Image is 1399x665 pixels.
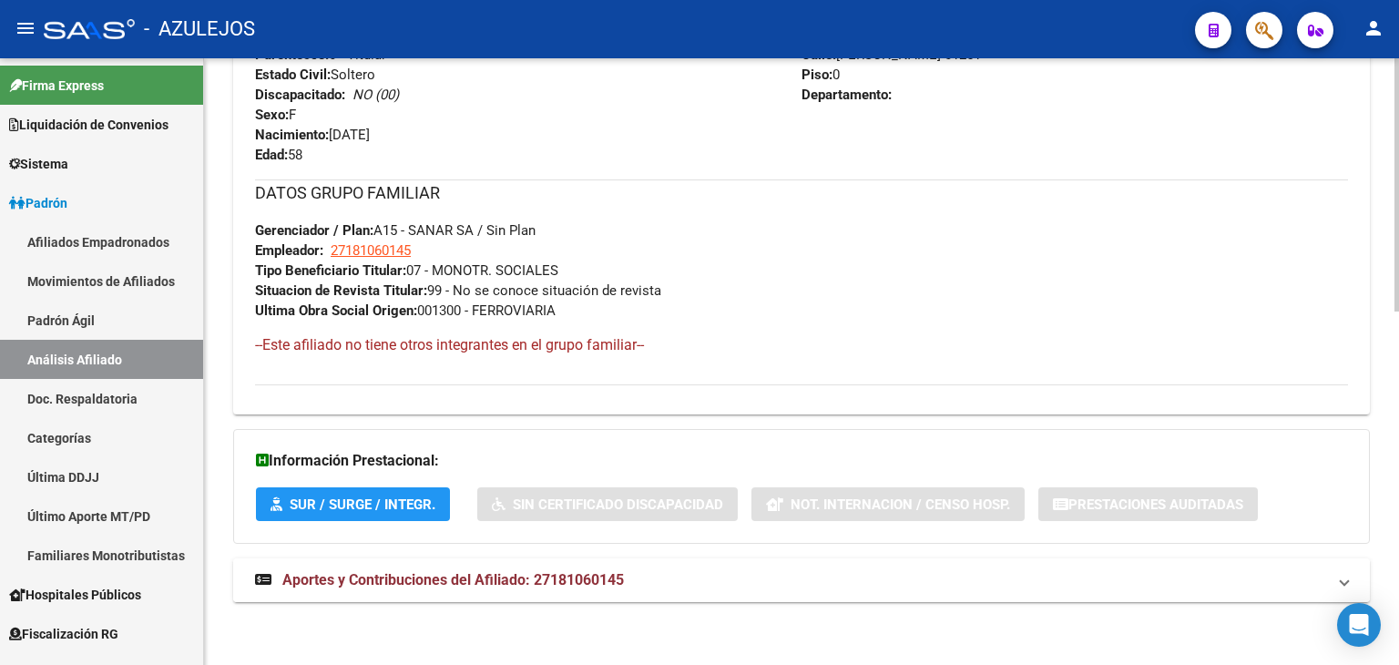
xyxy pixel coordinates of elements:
h3: Información Prestacional: [256,448,1347,474]
strong: Ultima Obra Social Origen: [255,302,417,319]
span: 58 [255,147,302,163]
span: Soltero [255,66,375,83]
h3: DATOS GRUPO FAMILIAR [255,180,1348,206]
span: SUR / SURGE / INTEGR. [290,496,435,513]
strong: Nacimiento: [255,127,329,143]
span: Hospitales Públicos [9,585,141,605]
strong: Discapacitado: [255,87,345,103]
button: SUR / SURGE / INTEGR. [256,487,450,521]
strong: Calle: [802,46,836,63]
strong: Edad: [255,147,288,163]
span: 001300 - FERROVIARIA [255,302,556,319]
button: Not. Internacion / Censo Hosp. [751,487,1025,521]
mat-icon: person [1363,17,1384,39]
span: Firma Express [9,76,104,96]
strong: Departamento: [802,87,892,103]
strong: Parentesco: [255,46,329,63]
span: Not. Internacion / Censo Hosp. [791,496,1010,513]
span: Prestaciones Auditadas [1068,496,1243,513]
span: Padrón [9,193,67,213]
span: 99 - No se conoce situación de revista [255,282,661,299]
span: A15 - SANAR SA / Sin Plan [255,222,536,239]
span: Fiscalización RG [9,624,118,644]
span: Aportes y Contribuciones del Afiliado: 27181060145 [282,571,624,588]
strong: Empleador: [255,242,323,259]
span: Liquidación de Convenios [9,115,168,135]
strong: Tipo Beneficiario Titular: [255,262,406,279]
strong: Piso: [802,66,832,83]
mat-expansion-panel-header: Aportes y Contribuciones del Afiliado: 27181060145 [233,558,1370,602]
span: 0 [802,66,840,83]
i: NO (00) [352,87,399,103]
strong: Estado Civil: [255,66,331,83]
span: 0 - Titular [255,46,386,63]
button: Sin Certificado Discapacidad [477,487,738,521]
span: - AZULEJOS [144,9,255,49]
span: Sin Certificado Discapacidad [513,496,723,513]
div: Open Intercom Messenger [1337,603,1381,647]
mat-icon: menu [15,17,36,39]
strong: Gerenciador / Plan: [255,222,373,239]
h4: --Este afiliado no tiene otros integrantes en el grupo familiar-- [255,335,1348,355]
strong: Situacion de Revista Titular: [255,282,427,299]
button: Prestaciones Auditadas [1038,487,1258,521]
span: Sistema [9,154,68,174]
span: 27181060145 [331,242,411,259]
span: [PERSON_NAME] 01251 [802,46,981,63]
strong: Sexo: [255,107,289,123]
span: [DATE] [255,127,370,143]
span: 07 - MONOTR. SOCIALES [255,262,558,279]
span: F [255,107,296,123]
